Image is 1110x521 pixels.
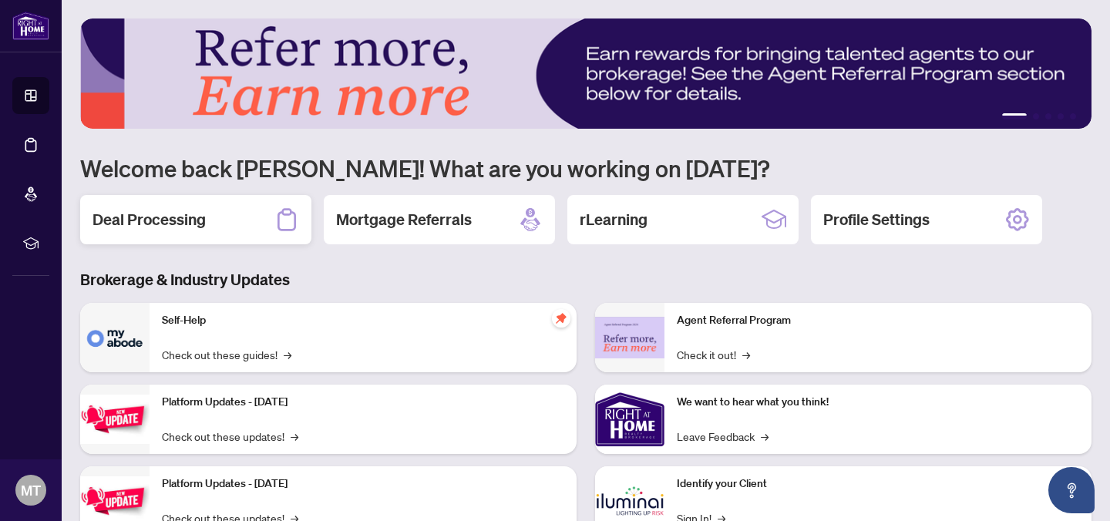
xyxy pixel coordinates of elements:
span: pushpin [552,309,570,328]
img: Agent Referral Program [595,317,664,359]
button: 4 [1058,113,1064,119]
h2: rLearning [580,209,647,230]
p: Platform Updates - [DATE] [162,476,564,492]
h3: Brokerage & Industry Updates [80,269,1091,291]
p: We want to hear what you think! [677,394,1079,411]
p: Identify your Client [677,476,1079,492]
a: Check out these updates!→ [162,428,298,445]
button: 3 [1045,113,1051,119]
button: 2 [1033,113,1039,119]
img: Platform Updates - July 21, 2025 [80,395,150,443]
p: Agent Referral Program [677,312,1079,329]
span: → [761,428,769,445]
img: We want to hear what you think! [595,385,664,454]
button: 1 [1002,113,1027,119]
a: Check it out!→ [677,346,750,363]
img: Self-Help [80,303,150,372]
span: MT [21,479,41,501]
h2: Profile Settings [823,209,930,230]
img: Slide 0 [80,18,1091,129]
span: → [284,346,291,363]
h2: Mortgage Referrals [336,209,472,230]
span: → [291,428,298,445]
p: Platform Updates - [DATE] [162,394,564,411]
h2: Deal Processing [92,209,206,230]
button: 5 [1070,113,1076,119]
img: logo [12,12,49,40]
a: Leave Feedback→ [677,428,769,445]
button: Open asap [1048,467,1095,513]
a: Check out these guides!→ [162,346,291,363]
p: Self-Help [162,312,564,329]
h1: Welcome back [PERSON_NAME]! What are you working on [DATE]? [80,153,1091,183]
span: → [742,346,750,363]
